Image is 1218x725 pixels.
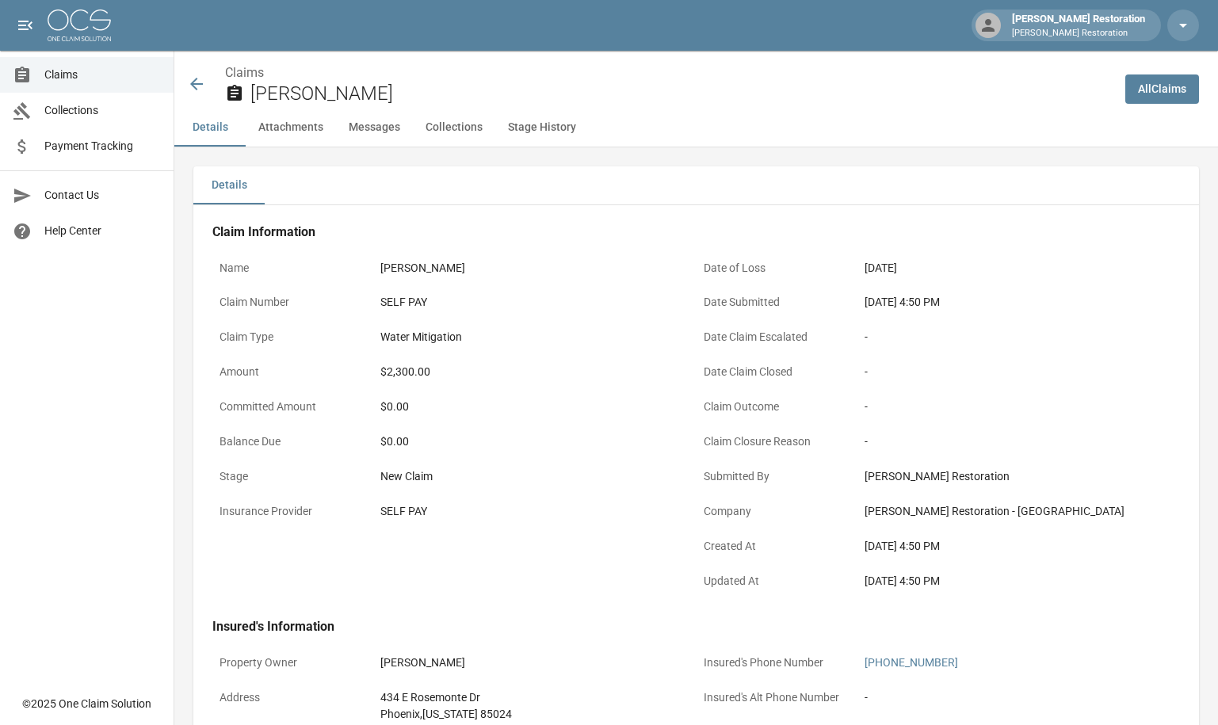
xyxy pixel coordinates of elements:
p: Date of Loss [697,253,857,284]
p: Address [212,682,373,713]
img: ocs-logo-white-transparent.png [48,10,111,41]
h4: Insured's Information [212,619,1180,635]
button: open drawer [10,10,41,41]
div: [PERSON_NAME] [380,260,465,277]
span: Help Center [44,223,161,239]
button: Attachments [246,109,336,147]
p: Insured's Alt Phone Number [697,682,857,713]
div: [PERSON_NAME] Restoration - [GEOGRAPHIC_DATA] [865,503,1173,520]
p: Updated At [697,566,857,597]
p: Claim Closure Reason [697,426,857,457]
p: Amount [212,357,373,387]
div: - [865,329,1173,345]
p: Insured's Phone Number [697,647,857,678]
p: Date Submitted [697,287,857,318]
div: $0.00 [380,399,689,415]
button: Details [174,109,246,147]
p: Property Owner [212,647,373,678]
button: Stage History [495,109,589,147]
h2: [PERSON_NAME] [250,82,1113,105]
div: - [865,689,868,706]
p: Claim Number [212,287,373,318]
p: Name [212,253,373,284]
div: $0.00 [380,433,689,450]
span: Contact Us [44,187,161,204]
p: Created At [697,531,857,562]
span: Claims [44,67,161,83]
div: Water Mitigation [380,329,462,345]
div: SELF PAY [380,294,427,311]
span: Payment Tracking [44,138,161,155]
button: Collections [413,109,495,147]
button: Messages [336,109,413,147]
div: - [865,433,1173,450]
p: Balance Due [212,426,373,457]
p: Company [697,496,857,527]
div: $2,300.00 [380,364,430,380]
div: [PERSON_NAME] Restoration [1006,11,1151,40]
p: Claim Outcome [697,391,857,422]
p: Committed Amount [212,391,373,422]
div: [DATE] [865,260,897,277]
a: Claims [225,65,264,80]
div: 434 E Rosemonte Dr [380,689,512,706]
p: Submitted By [697,461,857,492]
div: Phoenix , [US_STATE] 85024 [380,706,512,723]
div: details tabs [193,166,1199,204]
div: New Claim [380,468,689,485]
button: Details [193,166,265,204]
p: Date Claim Escalated [697,322,857,353]
div: SELF PAY [380,503,427,520]
p: Date Claim Closed [697,357,857,387]
div: © 2025 One Claim Solution [22,696,151,712]
div: [DATE] 4:50 PM [865,573,1173,590]
p: [PERSON_NAME] Restoration [1012,27,1145,40]
p: Claim Type [212,322,373,353]
p: Insurance Provider [212,496,373,527]
div: [DATE] 4:50 PM [865,538,1173,555]
div: anchor tabs [174,109,1218,147]
div: - [865,364,1173,380]
div: - [865,399,1173,415]
div: [DATE] 4:50 PM [865,294,1173,311]
div: [PERSON_NAME] Restoration [865,468,1173,485]
a: [PHONE_NUMBER] [865,656,958,669]
div: [PERSON_NAME] [380,654,465,671]
nav: breadcrumb [225,63,1113,82]
a: AllClaims [1125,74,1199,104]
h4: Claim Information [212,224,1180,240]
p: Stage [212,461,373,492]
span: Collections [44,102,161,119]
